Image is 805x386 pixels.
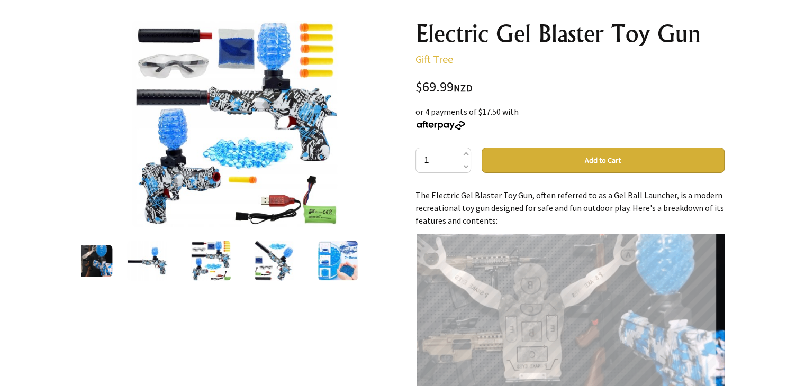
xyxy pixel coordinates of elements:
[254,241,294,281] img: Electric Gel Blaster Toy Gun
[415,21,725,47] h1: Electric Gel Blaster Toy Gun
[127,241,167,281] img: Electric Gel Blaster Toy Gun
[132,21,338,227] img: Electric Gel Blaster Toy Gun
[415,80,725,95] div: $69.99
[482,148,725,173] button: Add to Cart
[191,241,231,281] img: Electric Gel Blaster Toy Gun
[318,241,358,281] img: Electric Gel Blaster Toy Gun
[415,52,453,66] a: Gift Tree
[454,82,473,94] span: NZD
[415,105,725,131] div: or 4 payments of $17.50 with
[415,189,725,227] p: The Electric Gel Blaster Toy Gun, often referred to as a Gel Ball Launcher, is a modern recreatio...
[415,121,466,130] img: Afterpay
[55,245,112,277] img: Electric Gel Blaster Toy Gun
